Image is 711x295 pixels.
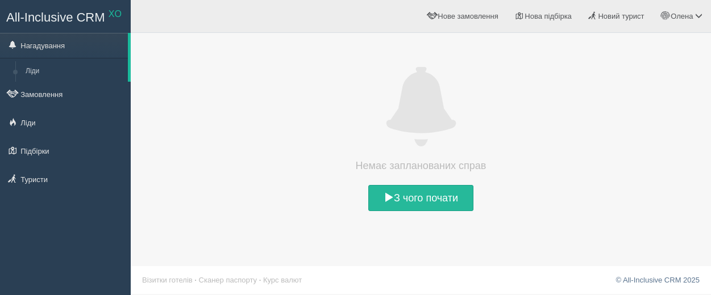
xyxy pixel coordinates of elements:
a: © All-Inclusive CRM 2025 [616,276,700,284]
a: Курс валют [263,276,302,284]
span: Нова підбірка [525,12,572,20]
h4: Немає запланованих справ [336,158,506,174]
a: З чого почати [368,185,473,211]
a: Візитки готелів [142,276,193,284]
span: · [194,276,197,284]
a: Ліди [20,61,128,82]
sup: XO [109,9,122,19]
span: All-Inclusive CRM [6,10,105,24]
a: Сканер паспорту [199,276,257,284]
span: Новий турист [598,12,644,20]
a: All-Inclusive CRM XO [1,1,130,32]
span: Нове замовлення [438,12,498,20]
span: Олена [671,12,693,20]
span: · [259,276,261,284]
